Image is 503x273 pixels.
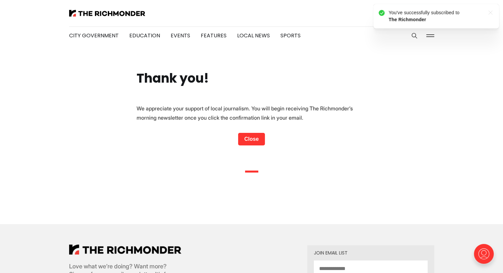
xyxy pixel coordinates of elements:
a: Events [171,32,190,39]
img: The Richmonder Logo [69,245,181,254]
a: City Government [69,32,119,39]
a: Features [201,32,227,39]
p: You've successfully subscribed to [45,9,137,23]
p: We appreciate your support of local journalism. You will begin receiving The Richmonder’s morning... [137,104,367,122]
a: Close [238,133,265,145]
strong: The Richmonder [45,17,82,22]
h1: Thank you! [137,71,209,85]
a: Local News [237,32,270,39]
img: The Richmonder [69,10,145,17]
a: Sports [280,32,301,39]
a: Education [129,32,160,39]
iframe: portal-trigger [468,241,503,273]
div: Join email list [314,251,428,255]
